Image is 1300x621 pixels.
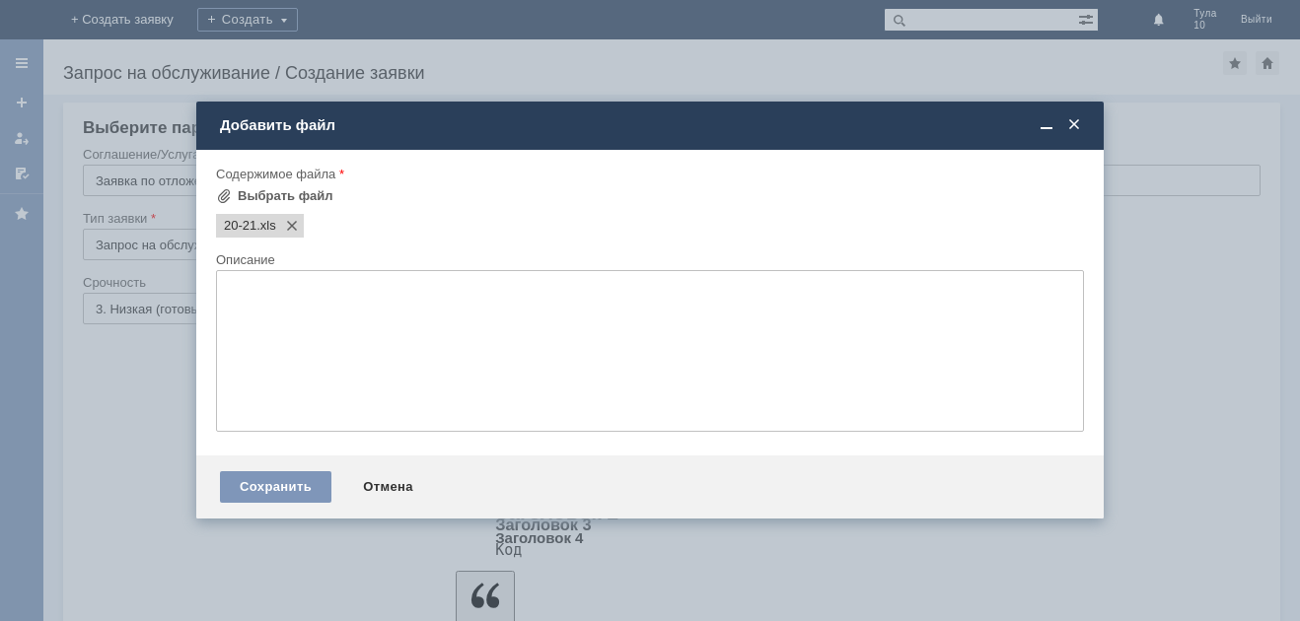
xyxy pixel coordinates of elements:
[224,218,256,234] span: 20-21.xls
[256,218,276,234] span: 20-21.xls
[216,253,1080,266] div: Описание
[216,168,1080,180] div: Содержимое файла
[1064,116,1084,134] span: Закрыть
[238,188,333,204] div: Выбрать файл
[220,116,1084,134] div: Добавить файл
[1037,116,1056,134] span: Свернуть (Ctrl + M)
